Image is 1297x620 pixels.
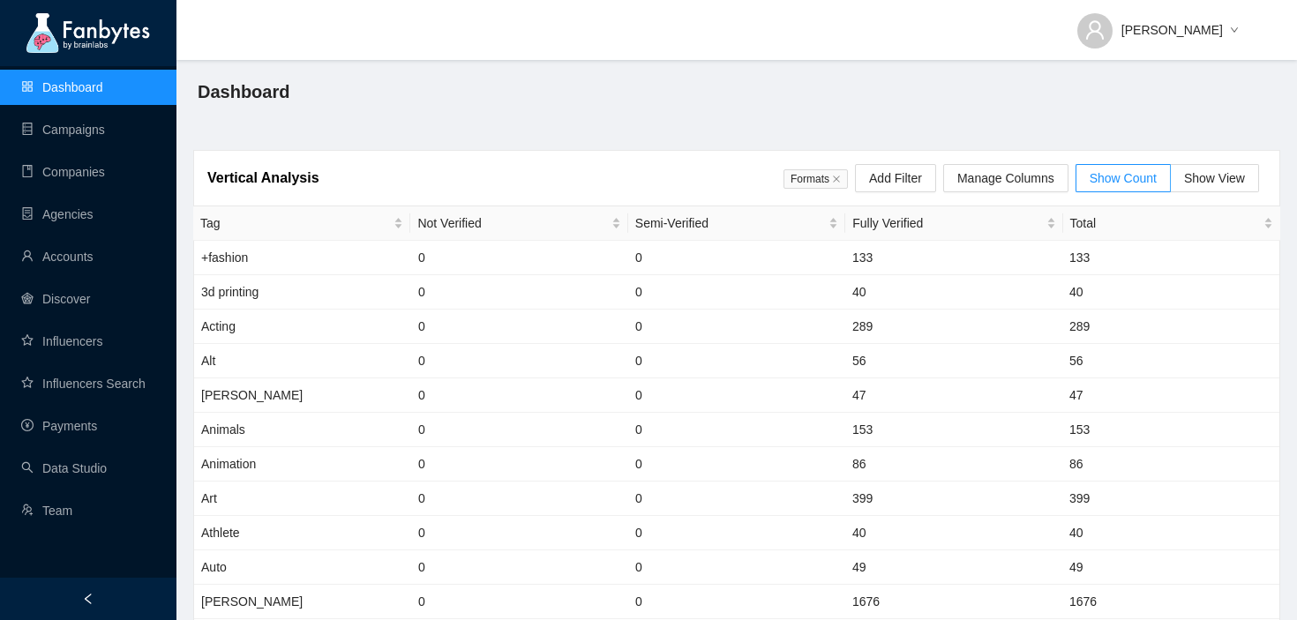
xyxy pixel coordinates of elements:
[410,206,627,241] th: Not Verified
[1230,26,1239,36] span: down
[411,550,628,585] td: 0
[1184,171,1245,185] span: Show View
[21,207,94,221] a: containerAgencies
[628,206,845,241] th: Semi-Verified
[194,550,411,585] td: Auto
[411,447,628,482] td: 0
[628,550,845,585] td: 0
[1062,585,1279,619] td: 1676
[845,310,1062,344] td: 289
[82,593,94,605] span: left
[1062,516,1279,550] td: 40
[1062,241,1279,275] td: 133
[635,213,825,233] span: Semi-Verified
[194,344,411,378] td: Alt
[845,516,1062,550] td: 40
[845,206,1062,241] th: Fully Verified
[411,378,628,413] td: 0
[194,378,411,413] td: [PERSON_NAME]
[943,164,1068,192] button: Manage Columns
[852,213,1042,233] span: Fully Verified
[194,310,411,344] td: Acting
[1063,9,1253,37] button: [PERSON_NAME]down
[21,377,146,391] a: starInfluencers Search
[628,585,845,619] td: 0
[628,275,845,310] td: 0
[1062,413,1279,447] td: 153
[411,413,628,447] td: 0
[1090,171,1157,185] span: Show Count
[198,78,289,106] span: Dashboard
[845,585,1062,619] td: 1676
[869,168,922,188] span: Add Filter
[845,550,1062,585] td: 49
[194,241,411,275] td: +fashion
[628,447,845,482] td: 0
[628,241,845,275] td: 0
[1062,344,1279,378] td: 56
[1062,447,1279,482] td: 86
[21,461,107,475] a: searchData Studio
[1062,310,1279,344] td: 289
[628,516,845,550] td: 0
[628,344,845,378] td: 0
[845,344,1062,378] td: 56
[193,206,410,241] th: Tag
[845,241,1062,275] td: 133
[1062,275,1279,310] td: 40
[194,482,411,516] td: Art
[411,310,628,344] td: 0
[628,413,845,447] td: 0
[628,378,845,413] td: 0
[1063,206,1280,241] th: Total
[845,378,1062,413] td: 47
[1062,482,1279,516] td: 399
[1062,378,1279,413] td: 47
[21,123,105,137] a: databaseCampaigns
[411,241,628,275] td: 0
[411,344,628,378] td: 0
[411,585,628,619] td: 0
[21,80,103,94] a: appstoreDashboard
[21,504,72,518] a: usergroup-addTeam
[411,482,628,516] td: 0
[21,165,105,179] a: bookCompanies
[845,275,1062,310] td: 40
[21,250,94,264] a: userAccounts
[417,213,607,233] span: Not Verified
[783,169,848,189] span: Formats
[200,213,390,233] span: Tag
[628,482,845,516] td: 0
[1084,19,1106,41] span: user
[207,167,319,189] article: Vertical Analysis
[845,482,1062,516] td: 399
[1121,20,1223,40] span: [PERSON_NAME]
[1070,213,1260,233] span: Total
[411,275,628,310] td: 0
[21,292,90,306] a: radar-chartDiscover
[1062,550,1279,585] td: 49
[845,413,1062,447] td: 153
[957,168,1054,188] span: Manage Columns
[832,175,841,183] span: close
[411,516,628,550] td: 0
[845,447,1062,482] td: 86
[21,419,97,433] a: pay-circlePayments
[194,413,411,447] td: Animals
[194,275,411,310] td: 3d printing
[194,447,411,482] td: Animation
[628,310,845,344] td: 0
[194,585,411,619] td: [PERSON_NAME]
[21,334,102,348] a: starInfluencers
[194,516,411,550] td: Athlete
[855,164,936,192] button: Add Filter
